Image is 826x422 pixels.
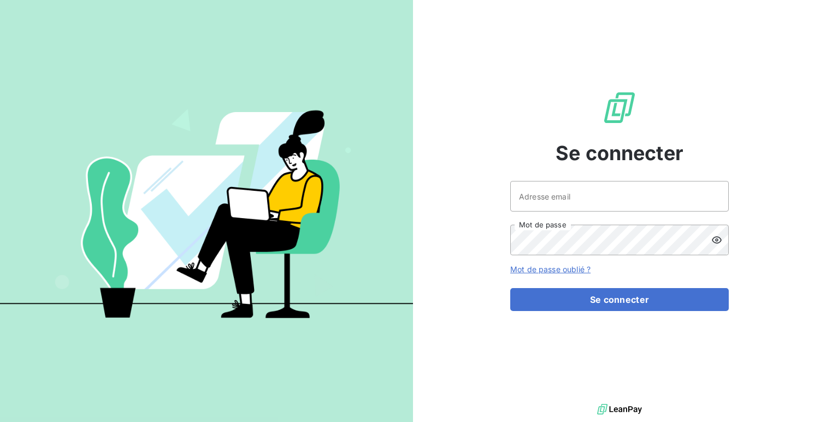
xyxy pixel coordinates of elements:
img: logo [597,401,642,418]
img: Logo LeanPay [602,90,637,125]
button: Se connecter [510,288,729,311]
span: Se connecter [556,138,683,168]
a: Mot de passe oublié ? [510,265,591,274]
input: placeholder [510,181,729,212]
